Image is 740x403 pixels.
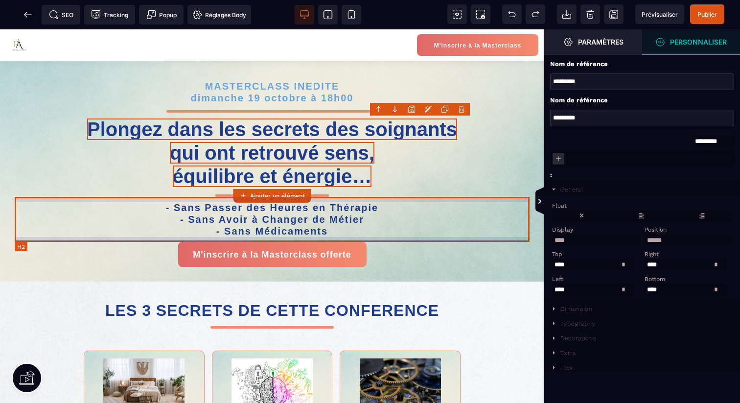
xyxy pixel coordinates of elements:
strong: Personnaliser [670,38,727,46]
p: Nom de référence [550,60,608,69]
span: Publier [697,11,717,18]
strong: Ajouter un élément [250,192,305,199]
span: Voir bureau [295,5,314,24]
span: Top [552,251,562,258]
span: Aperçu [635,4,684,24]
h2: MASTERCLASS INEDITE dimanche 19 octobre à 18h00 [15,46,530,79]
div: : [550,170,555,179]
span: Code de suivi [84,5,135,24]
strong: Plongez dans les secrets des soignants qui ont retrouvé sens, équilibre et énergie… [87,89,457,158]
span: Left [552,276,563,283]
img: 969f48a4356dfefeaf3551c82c14fcd8_hypnose-integrative-paris.jpg [231,329,312,392]
span: Right [645,251,659,258]
h2: - Sans Passer des Heures en Thérapie - Sans Avoir à Changer de Métier - Sans Médicaments [15,167,530,213]
strong: Paramètres [578,38,624,46]
span: Ouvrir le gestionnaire de styles [642,29,740,55]
span: Ouvrir le gestionnaire de styles [544,29,642,55]
span: Métadata SEO [42,5,80,24]
span: Rétablir [526,4,545,24]
span: Capture d'écran [471,4,490,24]
img: 86e1ef72b690ae2b79141b6fe276df02.png [8,6,28,26]
button: Ajouter un élément [233,189,311,203]
span: Retour [18,5,38,24]
span: Position [645,226,667,233]
div: Flex [560,364,573,371]
span: Importer [557,4,577,24]
span: Favicon [187,5,251,24]
span: Enregistrer [604,4,624,24]
span: Nettoyage [580,4,600,24]
span: Float [552,202,567,209]
div: Dimension [560,306,593,312]
span: Bottom [645,276,665,283]
span: Voir mobile [342,5,361,24]
span: Display [552,226,573,233]
span: Enregistrer le contenu [690,4,724,24]
div: Typography [560,320,596,327]
span: Tracking [91,10,128,20]
span: Voir les composants [447,4,467,24]
span: SEO [49,10,73,20]
span: Afficher les vues [544,187,554,216]
span: Réglages Body [192,10,246,20]
span: Voir tablette [318,5,338,24]
p: Nom de référence [550,96,608,105]
button: M'inscrire à la Masterclass [417,5,538,26]
div: Extra [560,350,576,356]
div: Decorations [560,335,597,342]
button: M'inscrire à la Masterclass offerte [178,213,367,237]
img: 6d162a9b9729d2ee79e16af0b491a9b8_laura-ockel-UQ2Fw_9oApU-unsplash.jpg [360,329,440,383]
span: Popup [146,10,177,20]
span: Prévisualiser [642,11,678,18]
span: Créer une alerte modale [139,5,184,24]
img: dc20de6a5cd0825db1fc6d61989e440e_Capture_d%E2%80%99e%CC%81cran_2024-04-11_180029.jpg [103,329,184,380]
h1: LES 3 SECRETS DE CETTE CONFERENCE [15,267,530,295]
div: General [560,186,583,193]
span: Défaire [502,4,522,24]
